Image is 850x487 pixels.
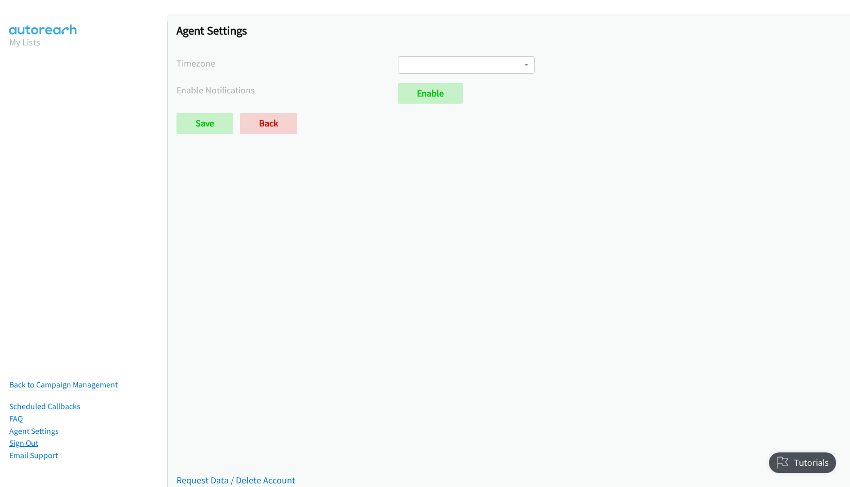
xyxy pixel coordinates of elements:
[177,83,398,97] label: Enable Notifications
[9,438,38,448] a: Sign Out
[9,414,23,424] a: FAQ
[177,113,233,134] input: Save
[9,450,58,460] a: Email Support
[9,401,81,411] a: Scheduled Callbacks
[763,442,842,479] iframe: Checklist
[177,56,398,70] label: Timezone
[240,113,297,134] a: Back
[9,426,59,436] a: Agent Settings
[9,36,40,48] a: My Lists
[177,23,841,38] h1: Agent Settings
[398,83,463,104] a: Enable
[9,380,118,389] a: Back to Campaign Management
[177,474,295,486] a: Request Data / Delete Account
